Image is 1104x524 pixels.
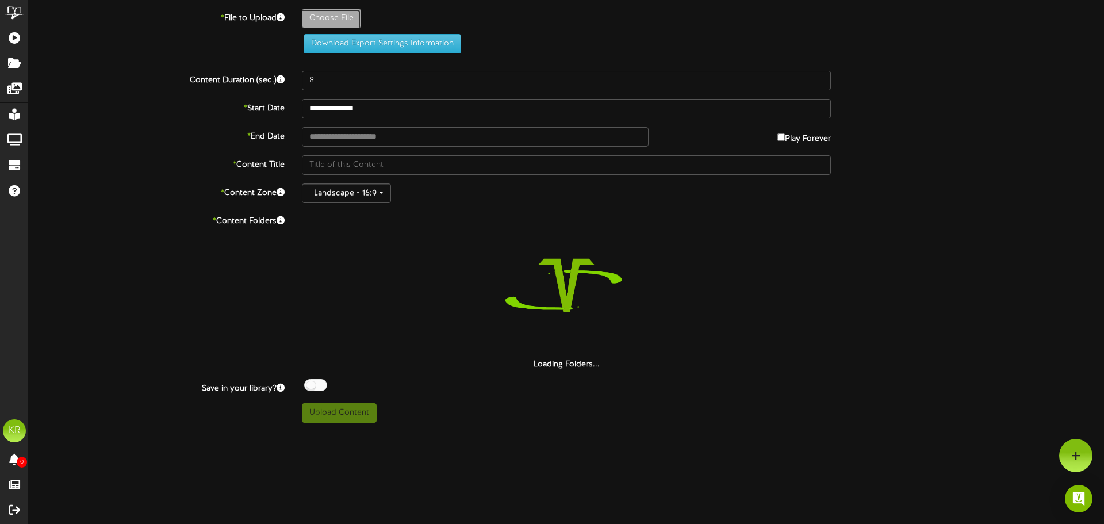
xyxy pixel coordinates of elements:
label: File to Upload [20,9,293,24]
label: Content Zone [20,183,293,199]
button: Landscape - 16:9 [302,183,391,203]
label: End Date [20,127,293,143]
label: Save in your library? [20,379,293,395]
div: KR [3,419,26,442]
label: Start Date [20,99,293,114]
label: Content Duration (sec.) [20,71,293,86]
label: Content Folders [20,212,293,227]
strong: Loading Folders... [534,360,600,369]
button: Upload Content [302,403,377,423]
button: Download Export Settings Information [304,34,461,53]
label: Play Forever [777,127,831,145]
span: 0 [17,457,27,468]
input: Play Forever [777,133,785,141]
label: Content Title [20,155,293,171]
a: Download Export Settings Information [298,39,461,48]
input: Title of this Content [302,155,831,175]
div: Open Intercom Messenger [1065,485,1092,512]
img: loading-spinner-5.png [493,212,640,359]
